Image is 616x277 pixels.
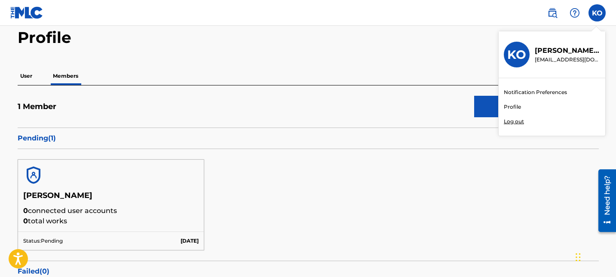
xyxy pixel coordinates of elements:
[474,96,599,117] a: Create a Member
[18,67,35,85] p: User
[535,46,600,56] p: Katherine Overbey
[504,88,567,96] a: Notification Preferences
[23,216,199,226] p: total works
[23,207,28,215] span: 0
[592,166,616,235] iframe: Resource Center
[573,236,616,277] iframe: Chat Widget
[588,4,606,21] div: User Menu
[547,8,558,18] img: search
[18,28,599,47] h2: Profile
[50,67,81,85] p: Members
[504,103,521,111] a: Profile
[504,118,524,125] p: Log out
[566,4,583,21] div: Help
[18,266,599,277] p: Failed ( 0 )
[10,6,43,19] img: MLC Logo
[576,244,581,270] div: Drag
[544,4,561,21] a: Public Search
[23,237,63,245] p: Status: Pending
[23,206,199,216] p: connected user accounts
[23,165,44,186] img: account
[18,102,56,112] h5: 1 Member
[570,8,580,18] img: help
[507,47,526,62] h3: KO
[23,191,199,206] h5: [PERSON_NAME]
[23,217,28,225] span: 0
[535,56,600,64] p: katiejuneoverbey@gmail.com
[181,237,199,245] p: [DATE]
[18,133,599,143] p: Pending ( 1 )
